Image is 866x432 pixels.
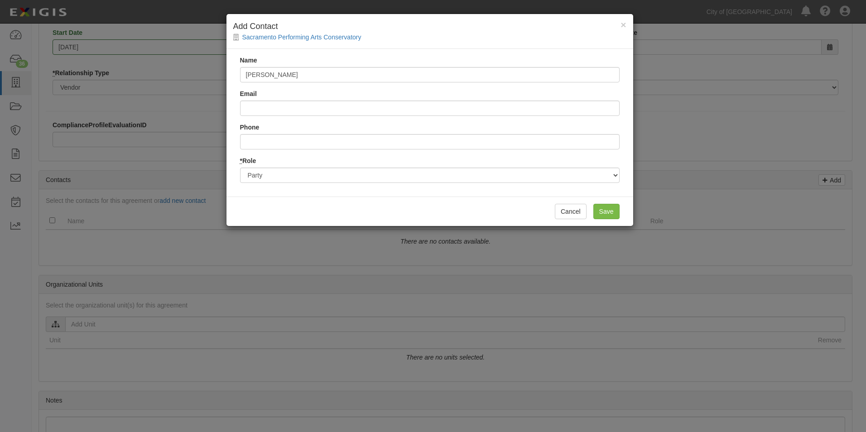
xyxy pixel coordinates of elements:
[240,156,256,165] label: Role
[242,34,361,41] a: Sacramento Performing Arts Conservatory
[555,204,587,219] button: Cancel
[240,157,242,164] abbr: required
[621,20,626,29] button: Close
[233,21,626,33] h4: Add Contact
[240,56,257,65] label: Name
[240,123,260,132] label: Phone
[593,204,620,219] input: Save
[240,89,257,98] label: Email
[621,19,626,30] span: ×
